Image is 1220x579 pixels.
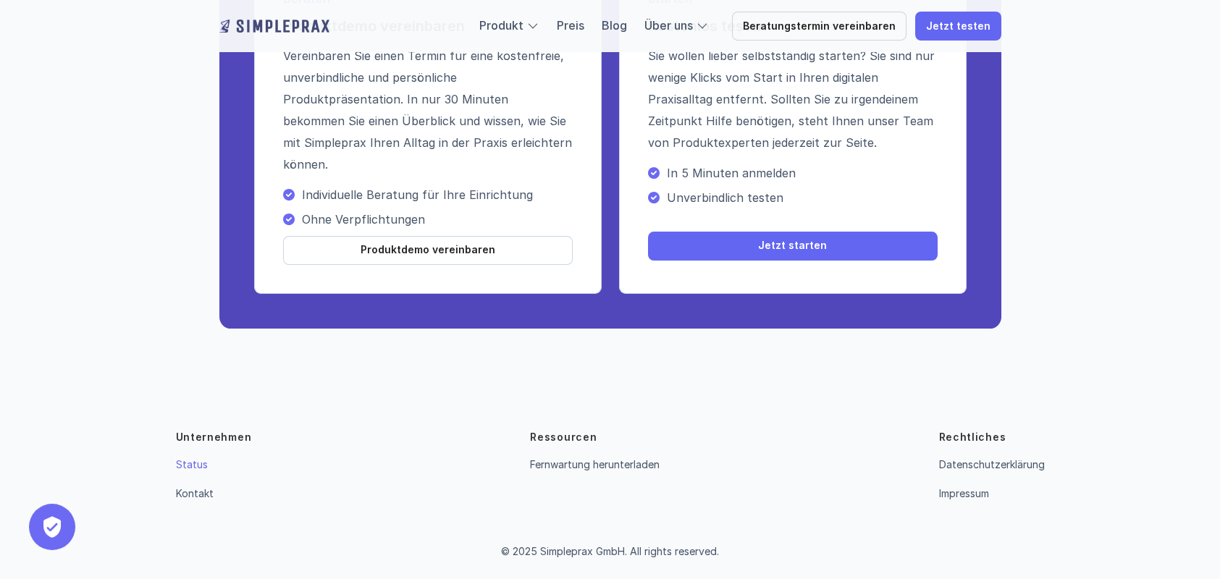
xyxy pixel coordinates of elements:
[938,487,988,499] a: Impressum
[176,487,214,499] a: Kontakt
[667,166,938,180] p: In 5 Minuten anmelden
[557,18,584,33] a: Preis
[302,212,573,227] p: Ohne Verpflichtungen
[667,190,938,205] p: Unverbindlich testen
[479,18,523,33] a: Produkt
[915,12,1001,41] a: Jetzt testen
[176,430,252,444] p: Unternehmen
[743,20,896,33] p: Beratungstermin vereinbaren
[283,45,573,175] p: Vereinbaren Sie einen Termin für eine kostenfreie, unverbindliche und persönliche Produktpräsenta...
[938,430,1006,444] p: Rechtliches
[302,187,573,202] p: Individuelle Beratung für Ihre Einrichtung
[758,240,827,252] p: Jetzt starten
[732,12,906,41] a: Beratungstermin vereinbaren
[648,232,938,261] a: Jetzt starten
[361,244,495,256] p: Produktdemo vereinbaren
[283,236,573,265] a: Produktdemo vereinbaren
[644,18,693,33] a: Über uns
[530,458,660,470] a: Fernwartung herunterladen
[176,458,208,470] a: Status
[501,546,719,558] p: © 2025 Simpleprax GmbH. All rights reserved.
[926,20,990,33] p: Jetzt testen
[602,18,627,33] a: Blog
[648,45,938,153] p: Sie wollen lieber selbstständig starten? Sie sind nur wenige Klicks vom Start in Ihren digitalen ...
[938,458,1044,470] a: Datenschutzerklärung
[530,430,597,444] p: Ressourcen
